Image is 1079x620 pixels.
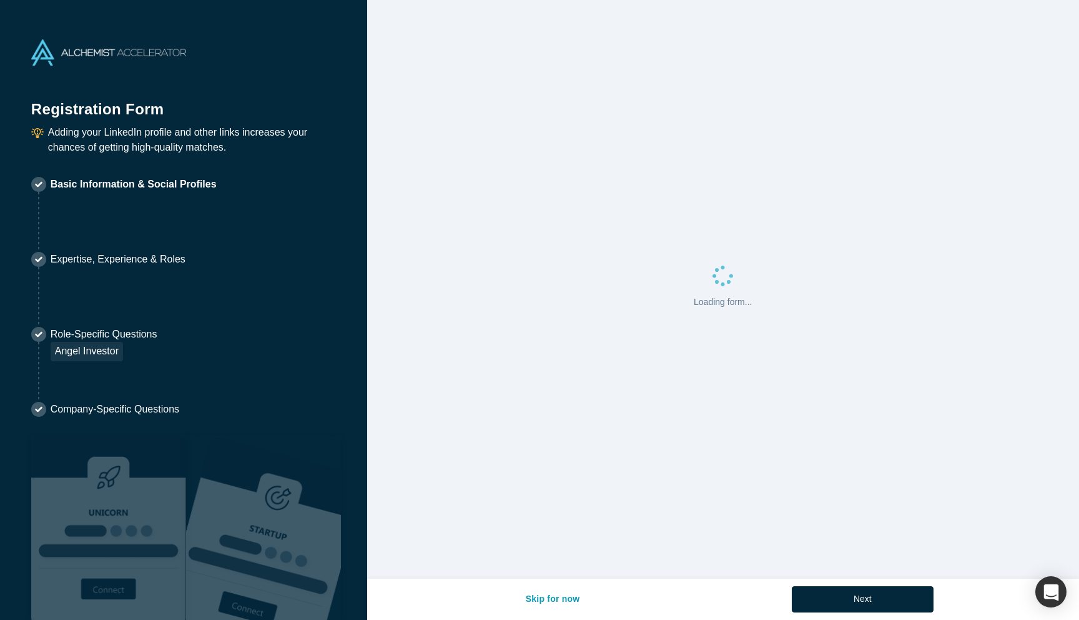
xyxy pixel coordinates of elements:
[48,125,336,155] p: Adding your LinkedIn profile and other links increases your chances of getting high-quality matches.
[31,85,336,121] h1: Registration Form
[186,436,341,620] img: Prism AI
[694,296,752,309] p: Loading form...
[792,586,934,612] button: Next
[51,252,185,267] p: Expertise, Experience & Roles
[51,402,179,417] p: Company-Specific Questions
[31,39,186,66] img: Alchemist Accelerator Logo
[31,436,186,620] img: Robust Technologies
[513,586,593,612] button: Skip for now
[51,177,217,192] p: Basic Information & Social Profiles
[51,342,123,361] div: Angel Investor
[51,327,157,342] p: Role-Specific Questions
